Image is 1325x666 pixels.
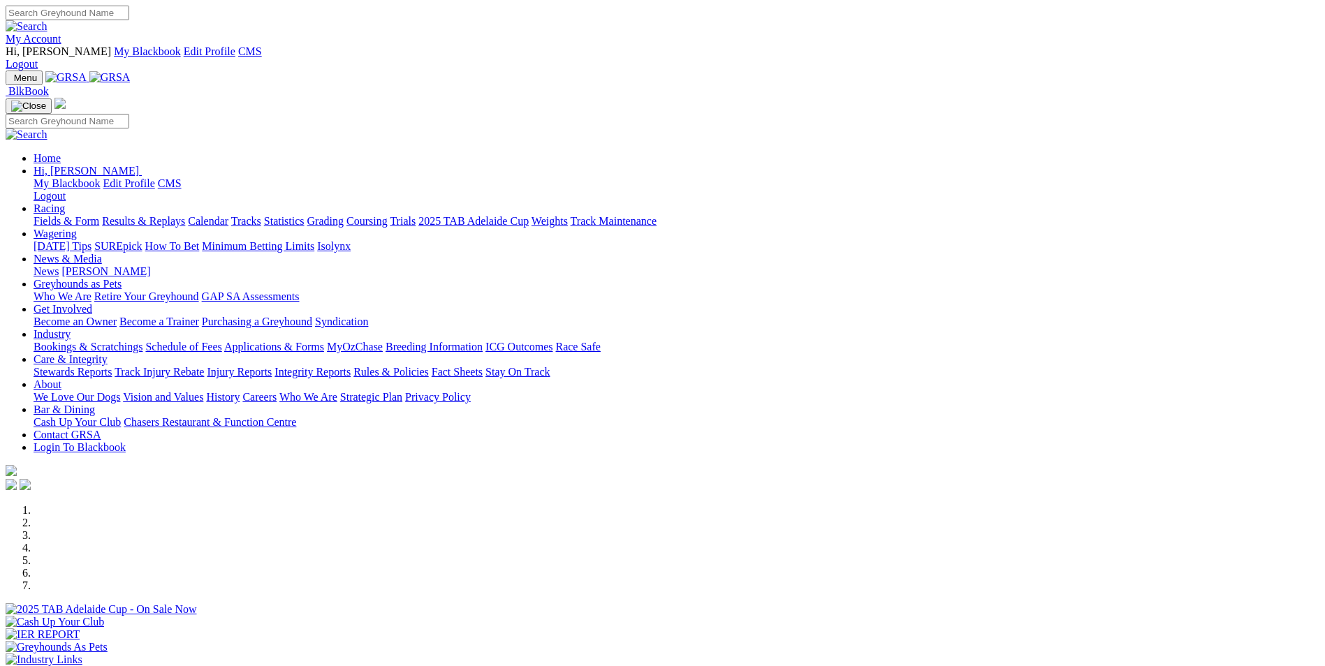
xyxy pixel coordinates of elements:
a: Bookings & Scratchings [34,341,142,353]
a: Privacy Policy [405,391,471,403]
a: Minimum Betting Limits [202,240,314,252]
a: We Love Our Dogs [34,391,120,403]
a: Become a Trainer [119,316,199,327]
div: Wagering [34,240,1319,253]
a: Login To Blackbook [34,441,126,453]
img: logo-grsa-white.png [6,465,17,476]
img: Greyhounds As Pets [6,641,108,653]
a: Weights [532,215,568,227]
a: Statistics [264,215,305,227]
a: Injury Reports [207,366,272,378]
a: Logout [34,190,66,202]
div: Hi, [PERSON_NAME] [34,177,1319,202]
img: 2025 TAB Adelaide Cup - On Sale Now [6,603,197,616]
div: About [34,391,1319,404]
a: Applications & Forms [224,341,324,353]
a: Grading [307,215,344,227]
div: Care & Integrity [34,366,1319,378]
a: Stay On Track [485,366,550,378]
a: Fact Sheets [432,366,483,378]
img: logo-grsa-white.png [54,98,66,109]
a: SUREpick [94,240,142,252]
button: Toggle navigation [6,98,52,114]
a: My Blackbook [34,177,101,189]
a: News [34,265,59,277]
a: Hi, [PERSON_NAME] [34,165,142,177]
a: Home [34,152,61,164]
a: Vision and Values [123,391,203,403]
a: Cash Up Your Club [34,416,121,428]
a: Who We Are [279,391,337,403]
span: Menu [14,73,37,83]
a: Contact GRSA [34,429,101,441]
a: Isolynx [317,240,351,252]
a: GAP SA Assessments [202,290,300,302]
a: History [206,391,240,403]
a: Greyhounds as Pets [34,278,122,290]
a: Race Safe [555,341,600,353]
a: Bar & Dining [34,404,95,415]
div: Industry [34,341,1319,353]
div: News & Media [34,265,1319,278]
a: Edit Profile [103,177,155,189]
span: Hi, [PERSON_NAME] [6,45,111,57]
button: Toggle navigation [6,71,43,85]
img: IER REPORT [6,628,80,641]
a: Chasers Restaurant & Function Centre [124,416,296,428]
a: News & Media [34,253,102,265]
a: Coursing [346,215,388,227]
a: Logout [6,58,38,70]
a: Track Maintenance [571,215,657,227]
a: Tracks [231,215,261,227]
a: [DATE] Tips [34,240,91,252]
div: Bar & Dining [34,416,1319,429]
a: Purchasing a Greyhound [202,316,312,327]
img: facebook.svg [6,479,17,490]
img: twitter.svg [20,479,31,490]
a: CMS [158,177,182,189]
a: Who We Are [34,290,91,302]
a: Care & Integrity [34,353,108,365]
div: Racing [34,215,1319,228]
a: Breeding Information [386,341,483,353]
a: Results & Replays [102,215,185,227]
img: Industry Links [6,653,82,666]
img: Search [6,20,47,33]
a: Syndication [315,316,368,327]
a: Industry [34,328,71,340]
a: My Account [6,33,61,45]
a: Strategic Plan [340,391,402,403]
a: Retire Your Greyhound [94,290,199,302]
div: Get Involved [34,316,1319,328]
div: Greyhounds as Pets [34,290,1319,303]
a: Track Injury Rebate [115,366,204,378]
a: MyOzChase [327,341,383,353]
a: Schedule of Fees [145,341,221,353]
a: Edit Profile [184,45,235,57]
img: GRSA [45,71,87,84]
a: [PERSON_NAME] [61,265,150,277]
img: GRSA [89,71,131,84]
a: Stewards Reports [34,366,112,378]
a: Become an Owner [34,316,117,327]
a: Get Involved [34,303,92,315]
a: Fields & Form [34,215,99,227]
input: Search [6,6,129,20]
a: Calendar [188,215,228,227]
span: BlkBook [8,85,49,97]
img: Search [6,128,47,141]
img: Close [11,101,46,112]
a: Racing [34,202,65,214]
img: Cash Up Your Club [6,616,104,628]
a: Wagering [34,228,77,239]
a: BlkBook [6,85,49,97]
a: Trials [390,215,416,227]
a: Integrity Reports [274,366,351,378]
input: Search [6,114,129,128]
a: Careers [242,391,277,403]
a: My Blackbook [114,45,181,57]
a: CMS [238,45,262,57]
a: Rules & Policies [353,366,429,378]
div: My Account [6,45,1319,71]
a: 2025 TAB Adelaide Cup [418,215,529,227]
